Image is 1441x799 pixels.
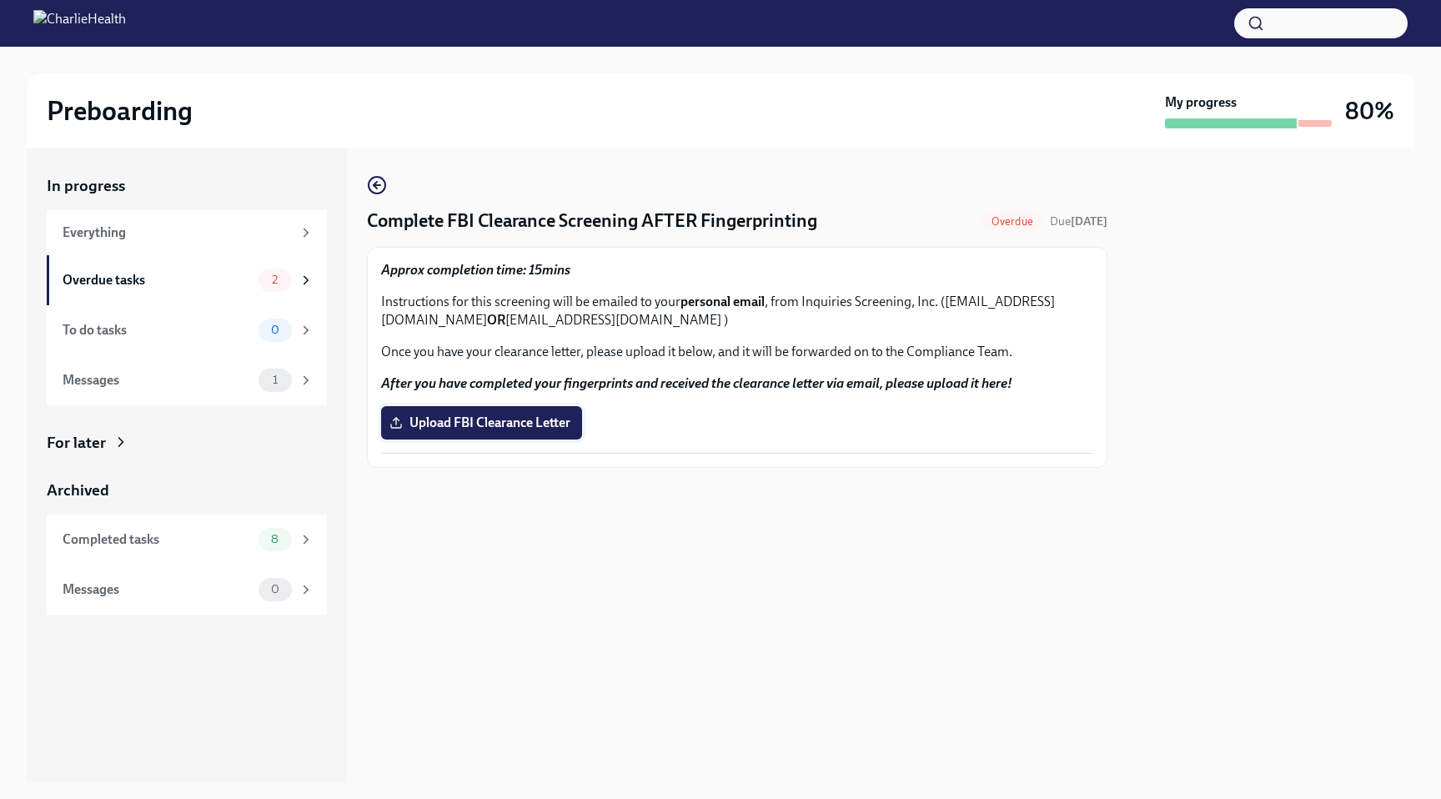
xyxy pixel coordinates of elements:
a: Completed tasks8 [47,515,327,565]
strong: My progress [1165,93,1237,112]
a: To do tasks0 [47,305,327,355]
div: Messages [63,371,252,389]
label: Upload FBI Clearance Letter [381,406,582,440]
span: 1 [263,374,288,386]
strong: After you have completed your fingerprints and received the clearance letter via email, please up... [381,375,1012,391]
span: 8 [261,533,289,545]
div: To do tasks [63,321,252,339]
h3: 80% [1345,96,1394,126]
div: Messages [63,580,252,599]
div: Overdue tasks [63,271,252,289]
a: For later [47,432,327,454]
span: 0 [261,324,289,336]
div: Completed tasks [63,530,252,549]
a: Overdue tasks2 [47,255,327,305]
a: Messages0 [47,565,327,615]
a: Archived [47,480,327,501]
strong: personal email [680,294,765,309]
span: 0 [261,583,289,595]
div: Everything [63,224,292,242]
h4: Complete FBI Clearance Screening AFTER Fingerprinting [367,209,817,234]
span: Overdue [982,215,1043,228]
a: Messages1 [47,355,327,405]
strong: Approx completion time: 15mins [381,262,570,278]
strong: OR [487,312,505,328]
img: CharlieHealth [33,10,126,37]
span: August 25th, 2025 08:00 [1050,214,1107,229]
a: In progress [47,175,327,197]
span: Upload FBI Clearance Letter [393,415,570,431]
p: Instructions for this screening will be emailed to your , from Inquiries Screening, Inc. ([EMAIL_... [381,293,1093,329]
span: 2 [262,274,288,286]
h2: Preboarding [47,94,193,128]
a: Everything [47,210,327,255]
strong: [DATE] [1071,214,1107,229]
p: Once you have your clearance letter, please upload it below, and it will be forwarded on to the C... [381,343,1093,361]
div: For later [47,432,106,454]
span: Due [1050,214,1107,229]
